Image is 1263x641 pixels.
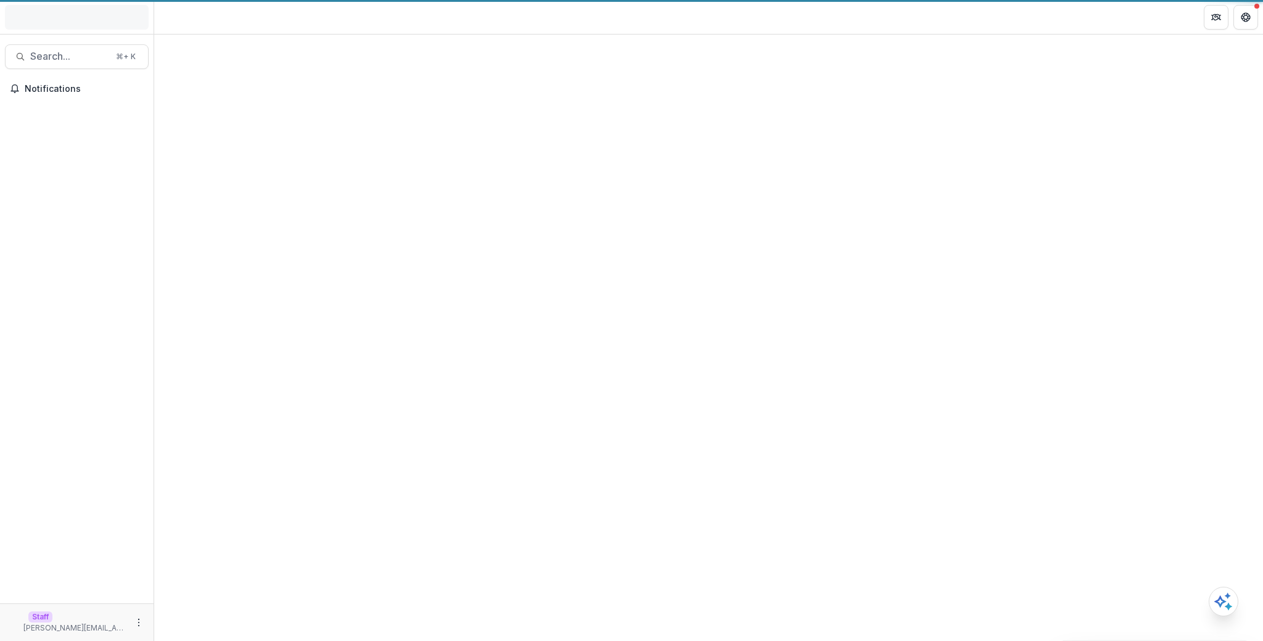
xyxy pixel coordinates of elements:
button: Open AI Assistant [1209,587,1238,616]
button: Get Help [1233,5,1258,30]
p: Staff [28,611,52,623]
button: Search... [5,44,149,69]
div: ⌘ + K [113,50,138,63]
span: Search... [30,51,109,62]
p: [PERSON_NAME][EMAIL_ADDRESS][DOMAIN_NAME] [23,623,126,634]
button: More [131,615,146,630]
span: Notifications [25,84,144,94]
button: Partners [1204,5,1228,30]
button: Notifications [5,79,149,99]
nav: breadcrumb [159,8,212,26]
